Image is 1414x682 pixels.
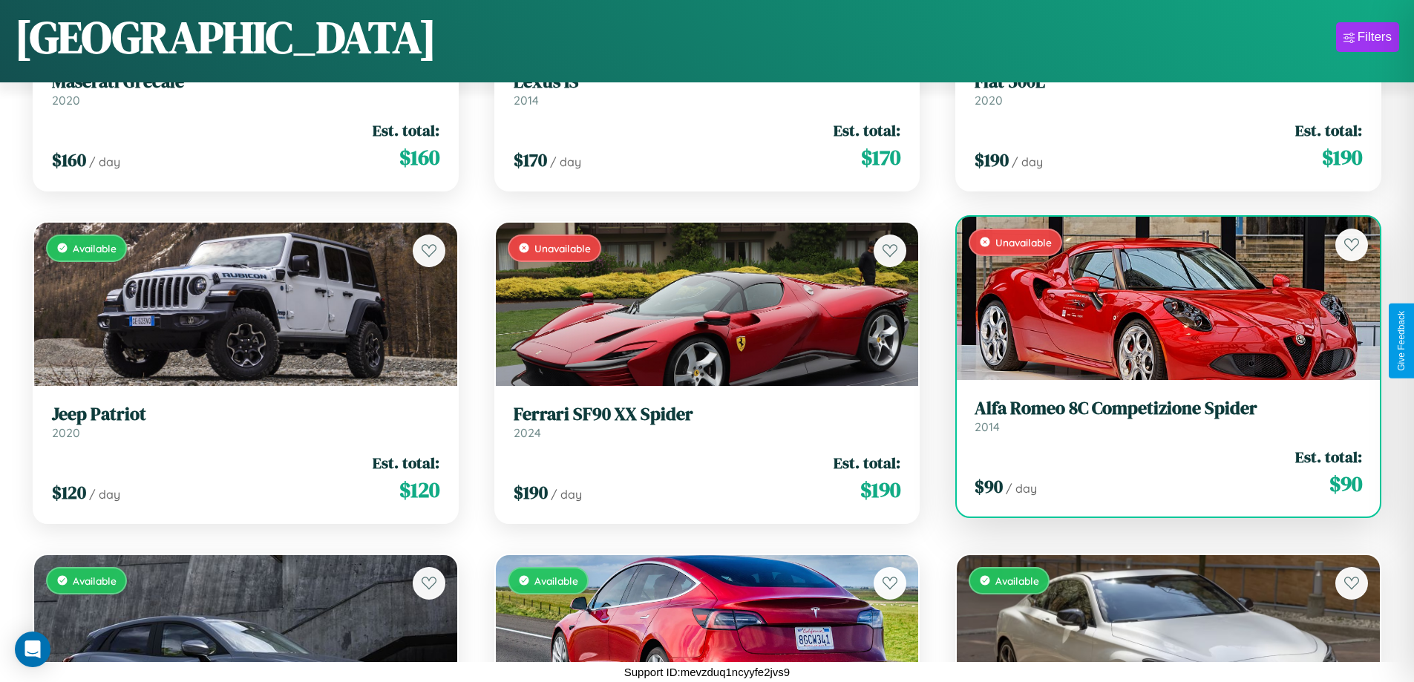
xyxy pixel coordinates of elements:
[861,142,900,172] span: $ 170
[975,71,1362,108] a: Fiat 500L2020
[834,119,900,141] span: Est. total:
[534,242,591,255] span: Unavailable
[52,480,86,505] span: $ 120
[89,154,120,169] span: / day
[534,574,578,587] span: Available
[514,404,901,440] a: Ferrari SF90 XX Spider2024
[514,480,548,505] span: $ 190
[624,662,790,682] p: Support ID: mevzduq1ncyyfe2jvs9
[975,148,1009,172] span: $ 190
[52,425,80,440] span: 2020
[1358,30,1392,45] div: Filters
[1336,22,1399,52] button: Filters
[52,148,86,172] span: $ 160
[975,93,1003,108] span: 2020
[89,487,120,502] span: / day
[373,452,439,473] span: Est. total:
[834,452,900,473] span: Est. total:
[1006,481,1037,496] span: / day
[550,154,581,169] span: / day
[514,93,539,108] span: 2014
[399,475,439,505] span: $ 120
[1295,119,1362,141] span: Est. total:
[975,419,1000,434] span: 2014
[52,404,439,425] h3: Jeep Patriot
[52,71,439,93] h3: Maserati Grecale
[15,7,436,68] h1: [GEOGRAPHIC_DATA]
[373,119,439,141] span: Est. total:
[975,71,1362,93] h3: Fiat 500L
[73,242,117,255] span: Available
[975,398,1362,434] a: Alfa Romeo 8C Competizione Spider2014
[1322,142,1362,172] span: $ 190
[975,398,1362,419] h3: Alfa Romeo 8C Competizione Spider
[1396,311,1407,371] div: Give Feedback
[1012,154,1043,169] span: / day
[975,474,1003,499] span: $ 90
[1329,469,1362,499] span: $ 90
[514,425,541,440] span: 2024
[860,475,900,505] span: $ 190
[551,487,582,502] span: / day
[514,404,901,425] h3: Ferrari SF90 XX Spider
[52,71,439,108] a: Maserati Grecale2020
[995,574,1039,587] span: Available
[399,142,439,172] span: $ 160
[995,236,1052,249] span: Unavailable
[73,574,117,587] span: Available
[514,71,901,108] a: Lexus IS2014
[514,148,547,172] span: $ 170
[1295,446,1362,468] span: Est. total:
[52,404,439,440] a: Jeep Patriot2020
[514,71,901,93] h3: Lexus IS
[52,93,80,108] span: 2020
[15,632,50,667] div: Open Intercom Messenger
